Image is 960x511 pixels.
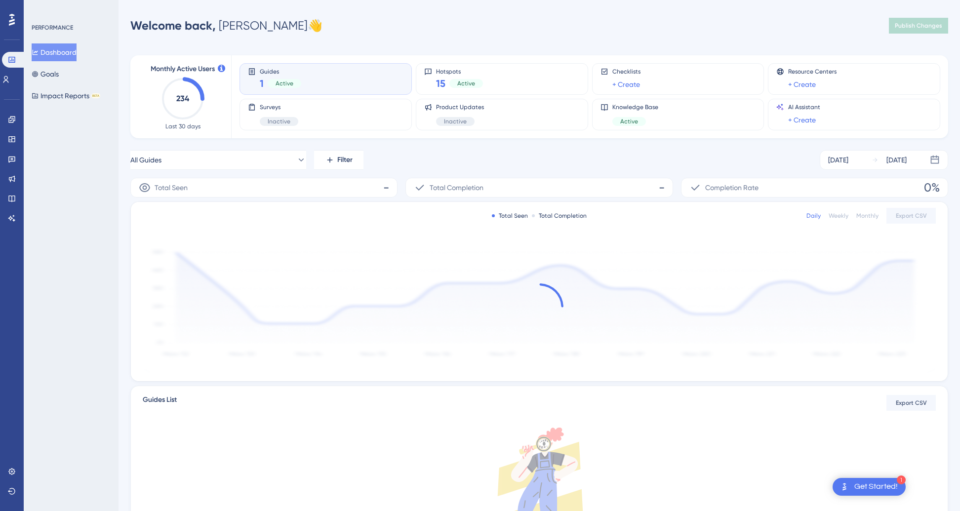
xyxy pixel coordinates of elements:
span: Product Updates [436,103,484,111]
span: Active [620,118,638,125]
a: + Create [788,79,816,90]
div: BETA [91,93,100,98]
a: + Create [788,114,816,126]
div: 1 [897,475,906,484]
div: Monthly [856,212,879,220]
span: Resource Centers [788,68,837,76]
span: Export CSV [896,399,927,407]
button: Publish Changes [889,18,948,34]
span: All Guides [130,154,161,166]
text: 234 [176,94,190,103]
span: Knowledge Base [612,103,658,111]
span: Welcome back, [130,18,216,33]
span: Total Seen [155,182,188,194]
span: Inactive [444,118,467,125]
div: Total Completion [532,212,587,220]
button: Filter [314,150,363,170]
div: Get Started! [854,481,898,492]
div: Open Get Started! checklist, remaining modules: 1 [833,478,906,496]
button: Export CSV [886,208,936,224]
span: 0% [924,180,940,196]
button: Impact ReportsBETA [32,87,100,105]
img: launcher-image-alternative-text [839,481,850,493]
span: AI Assistant [788,103,820,111]
div: [PERSON_NAME] 👋 [130,18,322,34]
button: Goals [32,65,59,83]
span: Guides [260,68,301,75]
div: Daily [806,212,821,220]
span: Monthly Active Users [151,63,215,75]
span: Hotspots [436,68,483,75]
button: Export CSV [886,395,936,411]
a: + Create [612,79,640,90]
div: [DATE] [886,154,907,166]
span: Total Completion [430,182,483,194]
span: 15 [436,77,445,90]
span: Last 30 days [165,122,200,130]
span: 1 [260,77,264,90]
span: Checklists [612,68,640,76]
span: Completion Rate [705,182,759,194]
div: Weekly [829,212,848,220]
div: [DATE] [828,154,848,166]
button: Dashboard [32,43,77,61]
span: Export CSV [896,212,927,220]
span: Filter [337,154,353,166]
div: PERFORMANCE [32,24,73,32]
span: Active [457,79,475,87]
span: Publish Changes [895,22,942,30]
div: Total Seen [492,212,528,220]
span: Inactive [268,118,290,125]
span: - [659,180,665,196]
button: All Guides [130,150,306,170]
span: Guides List [143,394,177,412]
span: - [383,180,389,196]
span: Surveys [260,103,298,111]
span: Active [276,79,293,87]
